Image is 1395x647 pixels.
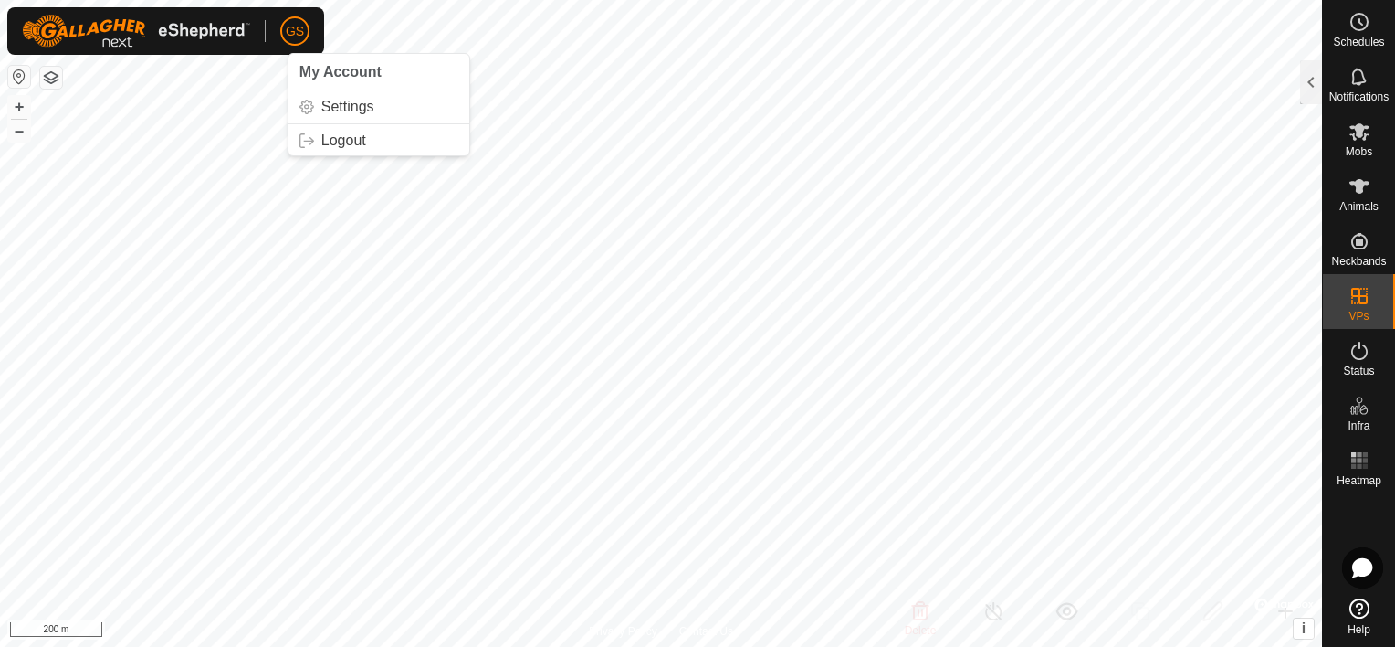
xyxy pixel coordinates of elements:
span: Mobs [1346,146,1372,157]
span: Heatmap [1337,475,1381,486]
span: Infra [1348,420,1369,431]
button: Map Layers [40,67,62,89]
a: Help [1323,591,1395,642]
a: Privacy Policy [589,623,657,640]
button: Reset Map [8,66,30,88]
img: Gallagher Logo [22,15,250,48]
span: Status [1343,366,1374,377]
span: Schedules [1333,37,1384,48]
button: – [8,120,30,142]
span: i [1302,620,1306,636]
span: Settings [321,100,374,114]
button: + [8,96,30,118]
a: Logout [288,126,469,155]
span: My Account [299,64,382,80]
span: Neckbands [1331,256,1386,267]
span: Help [1348,624,1370,635]
button: i [1294,619,1314,639]
span: Animals [1339,201,1379,212]
span: Logout [321,133,366,148]
span: VPs [1348,311,1369,322]
span: Notifications [1329,91,1389,102]
a: Settings [288,92,469,122]
span: GS [286,22,304,41]
a: Contact Us [679,623,733,640]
